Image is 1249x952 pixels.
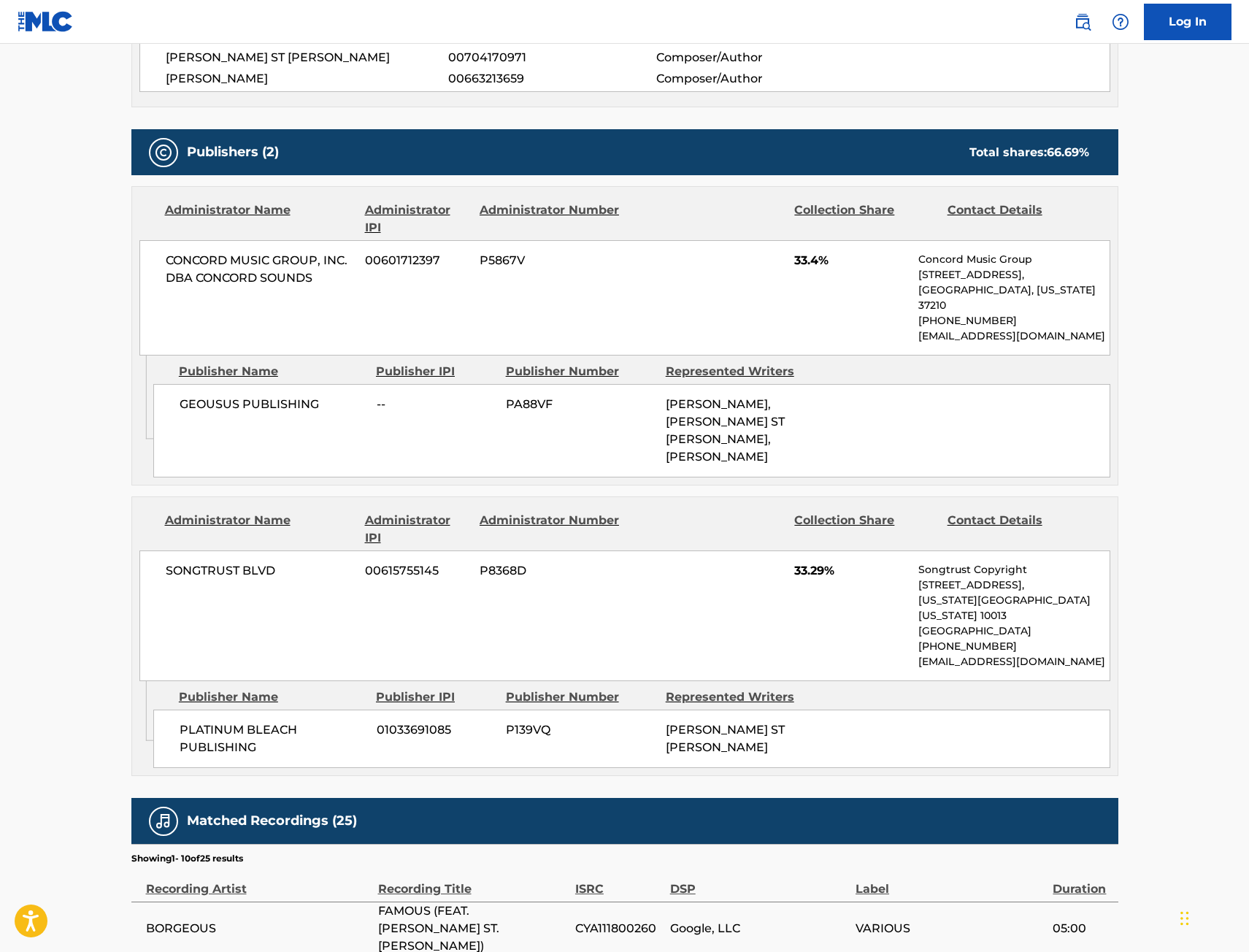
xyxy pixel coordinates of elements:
span: SONGTRUST BLVD [166,562,355,580]
div: Publisher Number [506,688,655,706]
div: Represented Writers [666,688,815,706]
div: Publisher Name [179,363,365,380]
a: Log In [1144,4,1231,40]
span: 01033691085 [377,721,495,739]
span: VARIOUS [856,920,1045,937]
img: search [1074,13,1091,31]
span: CYA111800260 [575,920,663,937]
p: Showing 1 - 10 of 25 results [131,852,243,865]
a: Public Search [1068,7,1097,37]
span: Composer/Author [656,70,845,88]
span: 33.29% [794,562,907,580]
span: 05:00 [1053,920,1110,937]
div: Represented Writers [666,363,815,380]
div: ISRC [575,865,663,898]
img: Publishers [155,144,172,161]
p: [GEOGRAPHIC_DATA] [918,623,1109,639]
span: GEOUSUS PUBLISHING [180,396,366,413]
img: Matched Recordings [155,813,172,830]
div: Administrator Name [165,512,354,547]
p: [EMAIL_ADDRESS][DOMAIN_NAME] [918,329,1109,344]
span: 00601712397 [365,252,469,269]
span: -- [377,396,495,413]
div: Publisher Number [506,363,655,380]
span: Composer/Author [656,49,845,66]
img: help [1112,13,1129,31]
span: [PERSON_NAME] ST [PERSON_NAME] [166,49,449,66]
p: [STREET_ADDRESS], [918,577,1109,593]
span: BORGEOUS [146,920,371,937]
p: Songtrust Copyright [918,562,1109,577]
p: Concord Music Group [918,252,1109,267]
h5: Publishers (2) [187,144,279,161]
div: Collection Share [794,201,936,237]
span: PA88VF [506,396,655,413]
div: Label [856,865,1045,898]
p: [US_STATE][GEOGRAPHIC_DATA][US_STATE] 10013 [918,593,1109,623]
p: [GEOGRAPHIC_DATA], [US_STATE] 37210 [918,283,1109,313]
div: Administrator Number [480,512,621,547]
h5: Matched Recordings (25) [187,813,357,829]
div: Administrator Number [480,201,621,237]
span: [PERSON_NAME], [PERSON_NAME] ST [PERSON_NAME], [PERSON_NAME] [666,397,785,464]
div: Drag [1180,897,1189,940]
span: 33.4% [794,252,907,269]
span: P8368D [480,562,621,580]
span: [PERSON_NAME] ST [PERSON_NAME] [666,723,785,754]
span: CONCORD MUSIC GROUP, INC. DBA CONCORD SOUNDS [166,252,355,287]
span: 00704170971 [448,49,656,66]
div: Administrator IPI [365,201,469,237]
div: Contact Details [948,201,1089,237]
span: [PERSON_NAME] [166,70,449,88]
div: Collection Share [794,512,936,547]
div: Administrator IPI [365,512,469,547]
p: [PHONE_NUMBER] [918,313,1109,329]
div: Publisher IPI [376,363,495,380]
iframe: Chat Widget [1176,882,1249,952]
div: Publisher Name [179,688,365,706]
span: PLATINUM BLEACH PUBLISHING [180,721,366,756]
div: Contact Details [948,512,1089,547]
div: Recording Artist [146,865,371,898]
div: Recording Title [378,865,568,898]
div: Publisher IPI [376,688,495,706]
span: 00615755145 [365,562,469,580]
div: Administrator Name [165,201,354,237]
span: P5867V [480,252,621,269]
p: [PHONE_NUMBER] [918,639,1109,654]
span: 00663213659 [448,70,656,88]
p: [EMAIL_ADDRESS][DOMAIN_NAME] [918,654,1109,669]
span: P139VQ [506,721,655,739]
div: Total shares: [969,144,1089,161]
img: MLC Logo [18,11,74,32]
span: 66.69 % [1047,145,1089,159]
div: DSP [670,865,848,898]
div: Help [1106,7,1135,37]
span: Google, LLC [670,920,848,937]
p: [STREET_ADDRESS], [918,267,1109,283]
div: Duration [1053,865,1110,898]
